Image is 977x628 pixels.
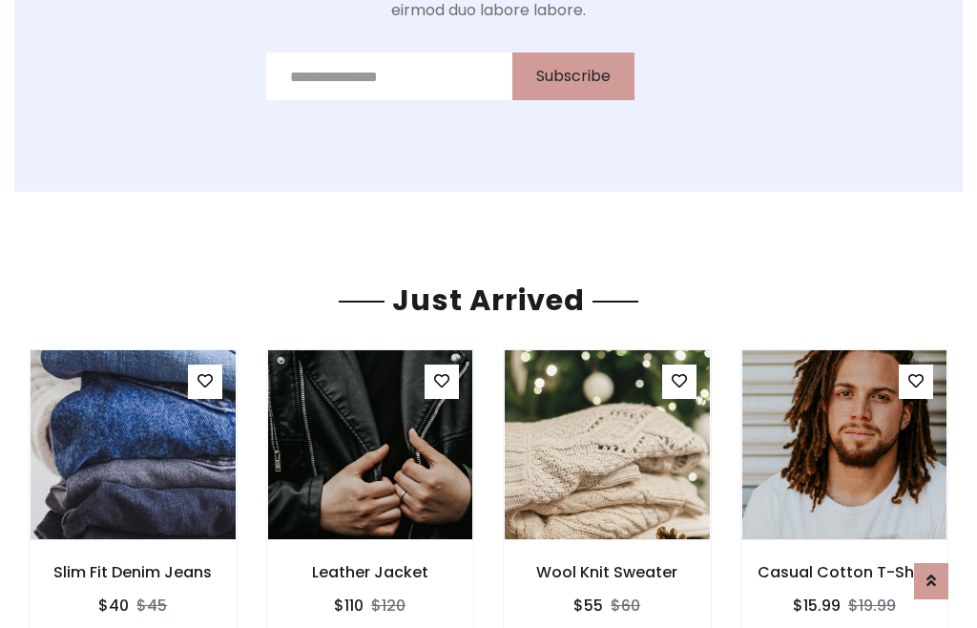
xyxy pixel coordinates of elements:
[98,597,129,615] h6: $40
[136,595,167,617] del: $45
[334,597,364,615] h6: $110
[267,563,474,581] h6: Leather Jacket
[30,563,237,581] h6: Slim Fit Denim Jeans
[848,595,896,617] del: $19.99
[504,563,711,581] h6: Wool Knit Sweater
[371,595,405,617] del: $120
[512,52,634,100] button: Subscribe
[573,597,603,615] h6: $55
[611,595,640,617] del: $60
[793,597,841,615] h6: $15.99
[385,280,592,321] span: Just Arrived
[741,563,948,581] h6: Casual Cotton T-Shirt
